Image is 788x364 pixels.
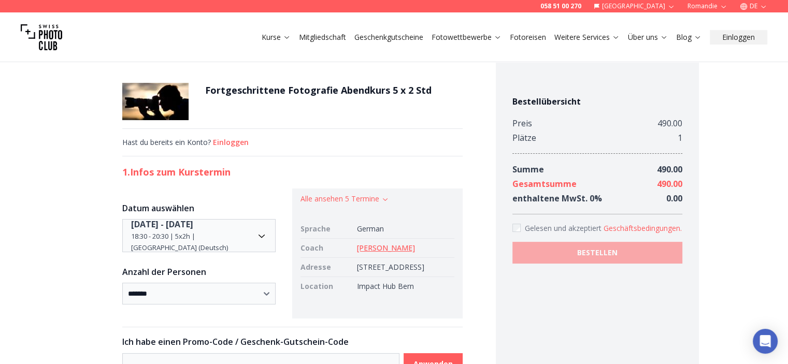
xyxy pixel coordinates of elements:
h3: Datum auswählen [122,202,276,214]
a: Mitgliedschaft [299,32,346,42]
a: [PERSON_NAME] [357,243,415,253]
button: Einloggen [213,137,249,148]
button: Accept termsGelesen und akzeptiert [604,223,682,234]
a: Geschenkgutscheine [354,32,423,42]
a: Fotoreisen [510,32,546,42]
div: Summe [512,162,544,177]
button: Über uns [624,30,672,45]
span: 490.00 [657,178,682,190]
div: 1 [678,130,682,145]
img: Fortgeschrittene Fotografie Abendkurs 5 x 2 Std [122,83,189,120]
button: Weitere Services [550,30,624,45]
div: Preis [512,116,532,130]
td: Sprache [300,220,353,239]
td: Impact Hub Bern [353,277,454,296]
button: Blog [672,30,706,45]
span: 0.00 [666,193,682,204]
a: Blog [676,32,701,42]
a: Fotowettbewerbe [432,32,502,42]
button: Fotoreisen [506,30,550,45]
button: Alle ansehen 5 Termine [300,194,389,204]
img: Swiss photo club [21,17,62,58]
div: enthaltene MwSt. 0 % [512,191,602,206]
td: Adresse [300,258,353,277]
button: BESTELLEN [512,242,683,264]
h4: Bestellübersicht [512,95,683,108]
button: Fotowettbewerbe [427,30,506,45]
div: Gesamtsumme [512,177,577,191]
h3: Ich habe einen Promo-Code / Geschenk-Gutschein-Code [122,336,463,348]
button: Geschenkgutscheine [350,30,427,45]
button: Mitgliedschaft [295,30,350,45]
a: Weitere Services [554,32,620,42]
td: German [353,220,454,239]
span: 490.00 [657,164,682,175]
input: Accept terms [512,224,521,232]
h1: Fortgeschrittene Fotografie Abendkurs 5 x 2 Std [205,83,432,97]
td: [STREET_ADDRESS] [353,258,454,277]
button: Kurse [257,30,295,45]
h3: Anzahl der Personen [122,266,276,278]
b: BESTELLEN [577,247,618,258]
a: Kurse [262,32,291,42]
td: Location [300,277,353,296]
button: Date [122,219,276,252]
h2: 1. Infos zum Kurstermin [122,165,463,179]
td: Coach [300,239,353,258]
div: Open Intercom Messenger [753,329,778,354]
div: 490.00 [657,116,682,130]
div: Plätze [512,130,536,145]
div: Hast du bereits ein Konto? [122,137,463,148]
a: Über uns [628,32,668,42]
a: 058 51 00 270 [540,2,581,10]
button: Einloggen [710,30,767,45]
span: Gelesen und akzeptiert [525,223,604,233]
